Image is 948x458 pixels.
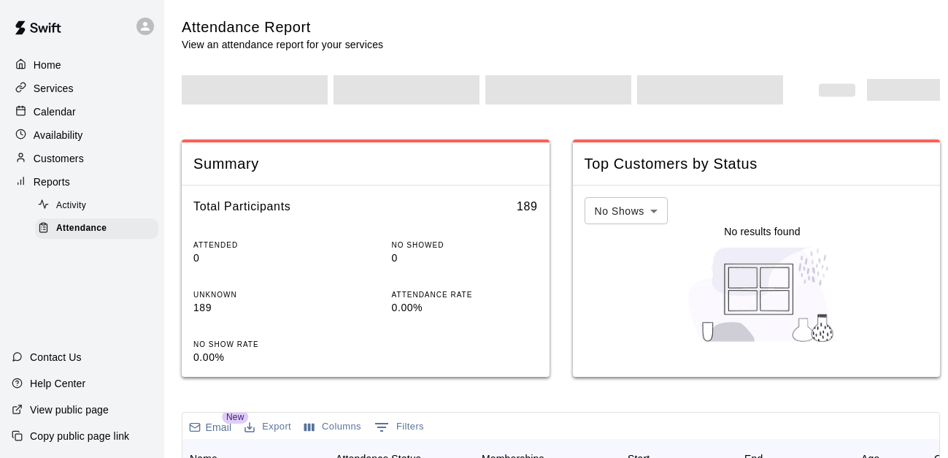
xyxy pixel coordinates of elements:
a: Attendance [35,217,164,240]
p: Help Center [30,376,85,391]
span: Attendance [56,221,107,236]
p: View an attendance report for your services [182,37,383,52]
p: No results found [724,224,800,239]
p: UNKNOWN [193,289,339,300]
p: View public page [30,402,109,417]
div: Activity [35,196,158,216]
h5: Attendance Report [182,18,383,37]
p: ATTENDED [193,240,339,251]
a: Reports [12,171,153,193]
p: NO SHOW RATE [193,339,339,350]
h6: Total Participants [193,197,290,216]
a: Availability [12,124,153,146]
button: Email [185,417,235,438]
p: NO SHOWED [392,240,538,251]
div: No Shows [585,197,668,224]
a: Customers [12,148,153,169]
div: Attendance [35,218,158,239]
button: Select columns [301,416,365,438]
a: Calendar [12,101,153,123]
p: 0 [392,251,538,266]
p: Home [34,58,61,72]
p: Availability [34,128,83,142]
img: Nothing to see here [680,240,844,349]
p: Calendar [34,104,76,119]
p: Customers [34,151,84,166]
p: Email [206,420,232,435]
p: Services [34,81,74,96]
button: Show filters [371,416,428,439]
a: Home [12,54,153,76]
p: Contact Us [30,350,82,365]
p: 0 [193,251,339,266]
p: 0.00% [193,350,339,365]
p: 189 [193,300,339,316]
span: New [222,411,248,424]
button: Export [241,416,295,438]
span: Summary [193,154,538,174]
p: Copy public page link [30,429,129,443]
p: 0.00% [392,300,538,316]
span: Top Customers by Status [585,154,929,174]
p: Reports [34,175,70,189]
p: ATTENDANCE RATE [392,289,538,300]
a: Services [12,77,153,99]
h6: 189 [517,197,538,216]
a: Activity [35,194,164,217]
span: Activity [56,199,86,213]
